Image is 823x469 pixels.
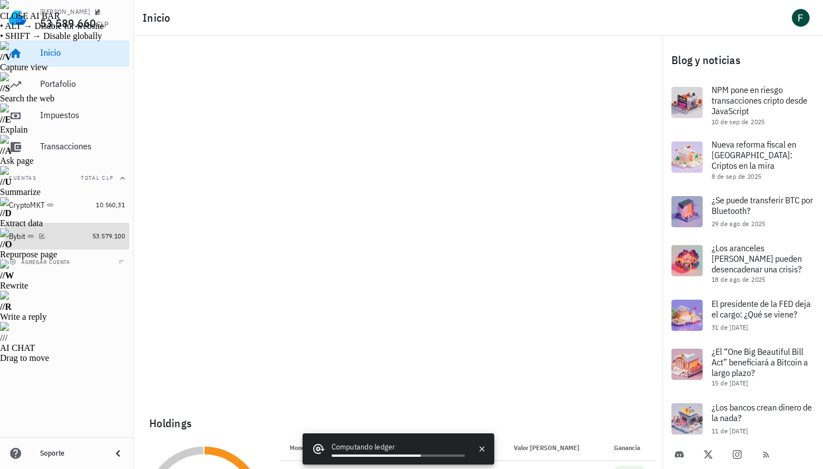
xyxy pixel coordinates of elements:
a: ¿Los bancos crean dinero de la nada? 11 de [DATE] [663,394,823,443]
div: Computando ledger [332,441,465,455]
th: Valor [PERSON_NAME] [482,434,588,461]
span: 15 de [DATE] [712,379,748,387]
span: 11 de [DATE] [712,427,748,435]
div: Holdings [140,406,656,441]
div: Soporte [40,449,103,458]
th: Moneda [281,434,348,461]
a: ¿El “One Big Beautiful Bill Act” beneficiará a Bitcoin a largo plazo? 15 de [DATE] [663,340,823,394]
span: ¿Los bancos crean dinero de la nada? [712,402,812,423]
span: Ganancia [614,443,647,452]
